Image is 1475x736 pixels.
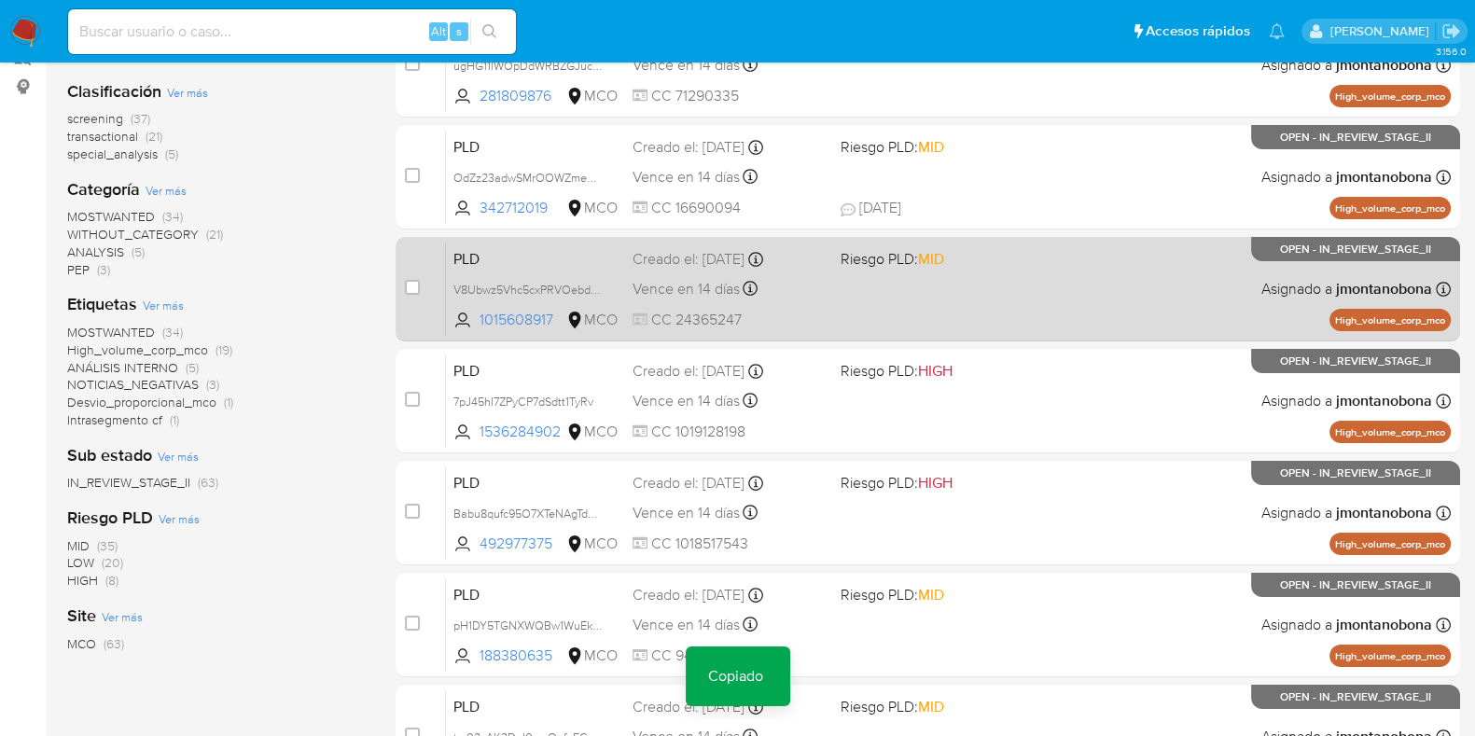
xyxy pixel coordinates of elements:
[68,20,516,44] input: Buscar usuario o caso...
[1329,22,1435,40] p: juan.montanobonaga@mercadolibre.com.co
[1146,21,1250,41] span: Accesos rápidos
[470,19,508,45] button: search-icon
[456,22,462,40] span: s
[431,22,446,40] span: Alt
[1435,44,1466,59] span: 3.156.0
[1269,23,1285,39] a: Notificaciones
[1441,21,1461,41] a: Salir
